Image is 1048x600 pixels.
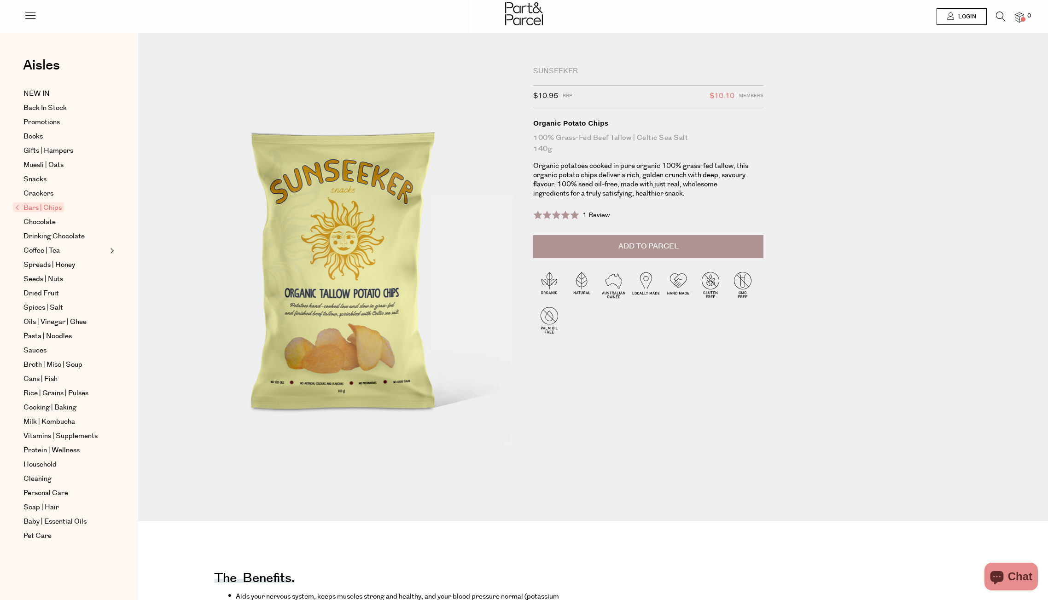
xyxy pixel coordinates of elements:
span: Oils | Vinegar | Ghee [23,317,87,328]
a: Pasta | Noodles [23,331,107,342]
a: Pet Care [23,531,107,542]
span: Snacks [23,174,47,185]
span: $10.10 [710,90,734,102]
span: Baby | Essential Oils [23,516,87,527]
span: Seeds | Nuts [23,274,63,285]
a: 0 [1015,12,1024,22]
span: Cans | Fish [23,374,58,385]
span: Cooking | Baking [23,402,76,413]
span: Promotions [23,117,60,128]
span: 1 Review [582,211,610,220]
img: P_P-ICONS-Live_Bec_V11_GMO_Free.svg [727,269,759,301]
a: Broth | Miso | Soup [23,359,107,370]
a: Household [23,459,107,470]
a: Cans | Fish [23,374,107,385]
a: Bars | Chips [15,202,107,213]
button: Add to Parcel [533,235,763,258]
span: Protein | Wellness [23,445,80,456]
a: Drinking Chocolate [23,231,107,242]
a: Baby | Essential Oils [23,516,107,527]
span: Broth | Miso | Soup [23,359,82,370]
img: P_P-ICONS-Live_Bec_V11_Handmade.svg [662,269,694,301]
button: Expand/Collapse Coffee | Tea [108,245,114,256]
span: Coffee | Tea [23,245,60,256]
span: Cleaning [23,473,52,485]
span: Members [739,90,763,102]
a: Crackers [23,188,107,199]
span: Personal Care [23,488,68,499]
span: Pasta | Noodles [23,331,72,342]
img: Organic Potato Chips [166,70,519,487]
span: Dried Fruit [23,288,59,299]
div: Organic Potato Chips [533,119,763,128]
span: $10.95 [533,90,558,102]
span: Spreads | Honey [23,260,75,271]
a: Oils | Vinegar | Ghee [23,317,107,328]
div: 100% Grass-Fed Beef Tallow | Celtic Sea Salt 140g [533,133,763,155]
a: Login [937,8,987,25]
a: Soap | Hair [23,502,107,513]
span: 0 [1025,12,1033,20]
span: Gifts | Hampers [23,145,73,156]
a: Milk | Kombucha [23,416,107,427]
img: P_P-ICONS-Live_Bec_V11_Natural.svg [565,269,598,301]
h4: The benefits. [214,577,295,583]
a: Back In Stock [23,103,107,114]
a: Coffee | Tea [23,245,107,256]
span: Pet Care [23,531,52,542]
span: Milk | Kombucha [23,416,75,427]
a: Aisles [23,58,60,81]
img: P_P-ICONS-Live_Bec_V11_Australian_Owned.svg [598,269,630,301]
span: Login [956,13,976,21]
img: Part&Parcel [505,2,543,25]
a: Vitamins | Supplements [23,431,107,442]
span: Household [23,459,57,470]
a: Spreads | Honey [23,260,107,271]
a: Sauces [23,345,107,356]
a: Protein | Wellness [23,445,107,456]
a: Seeds | Nuts [23,274,107,285]
a: Cleaning [23,473,107,485]
a: Chocolate [23,217,107,228]
a: Dried Fruit [23,288,107,299]
a: Promotions [23,117,107,128]
p: Organic potatoes cooked in pure organic 100% grass-fed tallow, this organic potato chips deliver ... [533,162,752,198]
a: Personal Care [23,488,107,499]
img: P_P-ICONS-Live_Bec_V11_Palm_Oil_Free.svg [533,304,565,336]
a: Books [23,131,107,142]
a: Rice | Grains | Pulses [23,388,107,399]
span: Chocolate [23,217,56,228]
span: Back In Stock [23,103,67,114]
div: Sunseeker [533,67,763,76]
a: Cooking | Baking [23,402,107,413]
span: Aisles [23,55,60,75]
img: P_P-ICONS-Live_Bec_V11_Gluten_Free.svg [694,269,727,301]
inbox-online-store-chat: Shopify online store chat [982,563,1041,593]
span: Books [23,131,43,142]
span: Add to Parcel [618,241,679,252]
span: Rice | Grains | Pulses [23,388,88,399]
a: Snacks [23,174,107,185]
span: Bars | Chips [13,202,64,212]
span: Vitamins | Supplements [23,431,98,442]
span: Crackers [23,188,53,199]
a: Spices | Salt [23,302,107,313]
span: NEW IN [23,88,50,99]
span: Soap | Hair [23,502,59,513]
span: Drinking Chocolate [23,231,85,242]
span: RRP [563,90,572,102]
a: Muesli | Oats [23,160,107,171]
span: Sauces [23,345,47,356]
img: P_P-ICONS-Live_Bec_V11_Organic.svg [533,269,565,301]
img: P_P-ICONS-Live_Bec_V11_Locally_Made_2.svg [630,269,662,301]
a: NEW IN [23,88,107,99]
span: Muesli | Oats [23,160,64,171]
a: Gifts | Hampers [23,145,107,156]
span: Spices | Salt [23,302,63,313]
